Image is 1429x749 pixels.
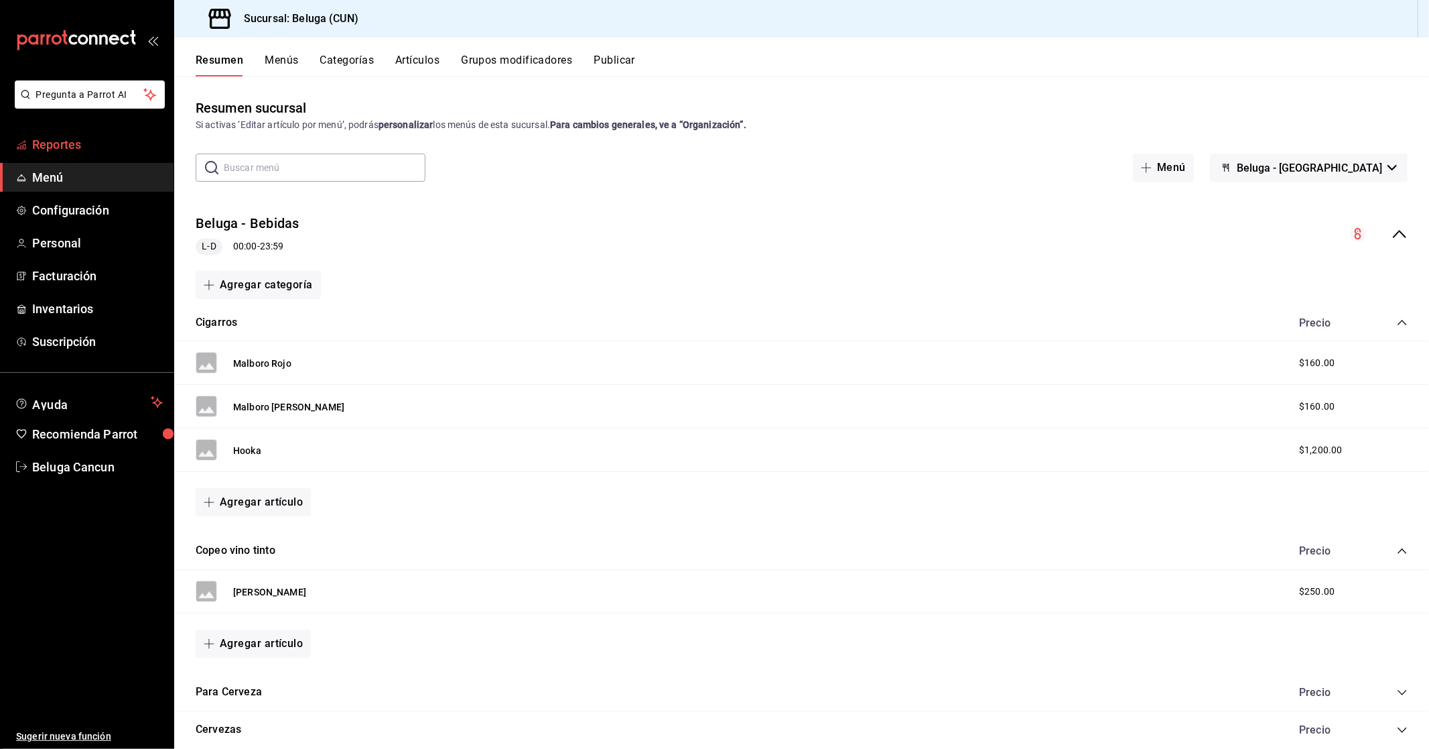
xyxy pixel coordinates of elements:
[395,54,439,76] button: Artículos
[233,357,291,370] button: Malboro Rojo
[32,300,163,318] span: Inventarios
[1397,317,1408,328] button: collapse-category-row
[32,234,163,252] span: Personal
[196,315,237,331] button: Cigarros
[32,394,145,410] span: Ayuda
[594,54,635,76] button: Publicar
[1397,546,1408,557] button: collapse-category-row
[32,168,163,186] span: Menú
[233,400,344,414] button: Malboro [PERSON_NAME]
[1286,686,1371,699] div: Precio
[1397,687,1408,698] button: collapse-category-row
[233,444,261,457] button: Hooka
[196,118,1408,132] div: Si activas ‘Editar artículo por menú’, podrás los menús de esta sucursal.
[224,154,425,181] input: Buscar menú
[1210,154,1408,182] button: Beluga - [GEOGRAPHIC_DATA]
[1286,316,1371,329] div: Precio
[1237,162,1382,174] span: Beluga - [GEOGRAPHIC_DATA]
[32,425,163,443] span: Recomienda Parrot
[36,88,144,102] span: Pregunta a Parrot AI
[32,267,163,285] span: Facturación
[32,333,163,351] span: Suscripción
[32,135,163,154] span: Reportes
[196,54,243,76] button: Resumen
[196,630,311,658] button: Agregar artículo
[1299,400,1335,414] span: $160.00
[196,685,262,700] button: Para Cerveza
[1299,585,1335,599] span: $250.00
[15,80,165,109] button: Pregunta a Parrot AI
[196,543,275,559] button: Copeo vino tinto
[196,271,321,299] button: Agregar categoría
[1133,154,1194,182] button: Menú
[16,730,163,744] span: Sugerir nueva función
[1286,724,1371,736] div: Precio
[174,203,1429,266] div: collapse-menu-row
[196,722,241,738] button: Cervezas
[32,458,163,476] span: Beluga Cancun
[32,201,163,219] span: Configuración
[196,239,299,255] div: 00:00 - 23:59
[1299,356,1335,370] span: $160.00
[196,214,299,233] button: Beluga - Bebidas
[1299,443,1342,457] span: $1,200.00
[196,239,221,253] span: L-D
[233,11,358,27] h3: Sucursal: Beluga (CUN)
[1397,725,1408,736] button: collapse-category-row
[196,54,1429,76] div: navigation tabs
[461,54,572,76] button: Grupos modificadores
[379,119,433,130] strong: personalizar
[196,98,306,118] div: Resumen sucursal
[1286,544,1371,557] div: Precio
[147,35,158,46] button: open_drawer_menu
[320,54,375,76] button: Categorías
[265,54,298,76] button: Menús
[233,585,306,599] button: [PERSON_NAME]
[550,119,746,130] strong: Para cambios generales, ve a “Organización”.
[9,97,165,111] a: Pregunta a Parrot AI
[196,488,311,516] button: Agregar artículo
